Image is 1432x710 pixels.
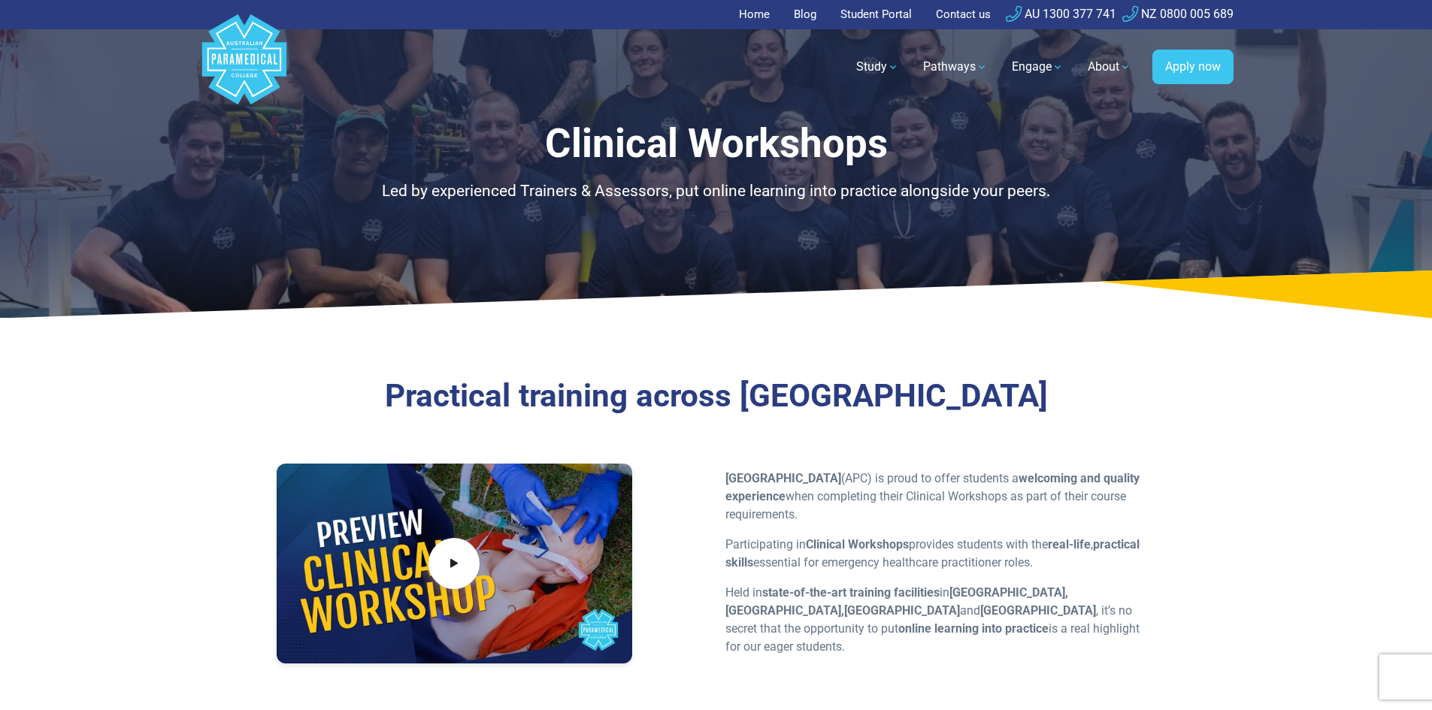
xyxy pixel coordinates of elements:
[199,29,289,105] a: Australian Paramedical College
[277,377,1156,415] h3: Practical training across [GEOGRAPHIC_DATA]
[980,603,1096,618] strong: [GEOGRAPHIC_DATA]
[914,46,997,88] a: Pathways
[1152,50,1234,84] a: Apply now
[277,120,1156,168] h1: Clinical Workshops
[725,584,1156,656] p: Held in in and , it’s no secret that the opportunity to put is a real highlight for our eager stu...
[725,536,1156,572] p: Participating in provides students with the , essential for emergency healthcare practitioner roles.
[898,621,1049,636] strong: online learning into practice
[1048,537,1091,551] strong: real-life
[1122,7,1234,21] a: NZ 0800 005 689
[725,470,1156,524] p: (APC) is proud to offer students a when completing their Clinical Workshops as part of their cour...
[844,603,960,618] strong: [GEOGRAPHIC_DATA]
[1006,7,1116,21] a: AU 1300 377 741
[1079,46,1140,88] a: About
[847,46,908,88] a: Study
[725,471,841,485] strong: [GEOGRAPHIC_DATA]
[806,537,909,551] strong: Clinical Workshops
[1003,46,1073,88] a: Engage
[725,471,1140,503] strong: welcoming and quality experience
[277,180,1156,204] p: Led by experienced Trainers & Assessors, put online learning into practice alongside your peers.
[762,585,940,600] strong: state-of-the-art training facilities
